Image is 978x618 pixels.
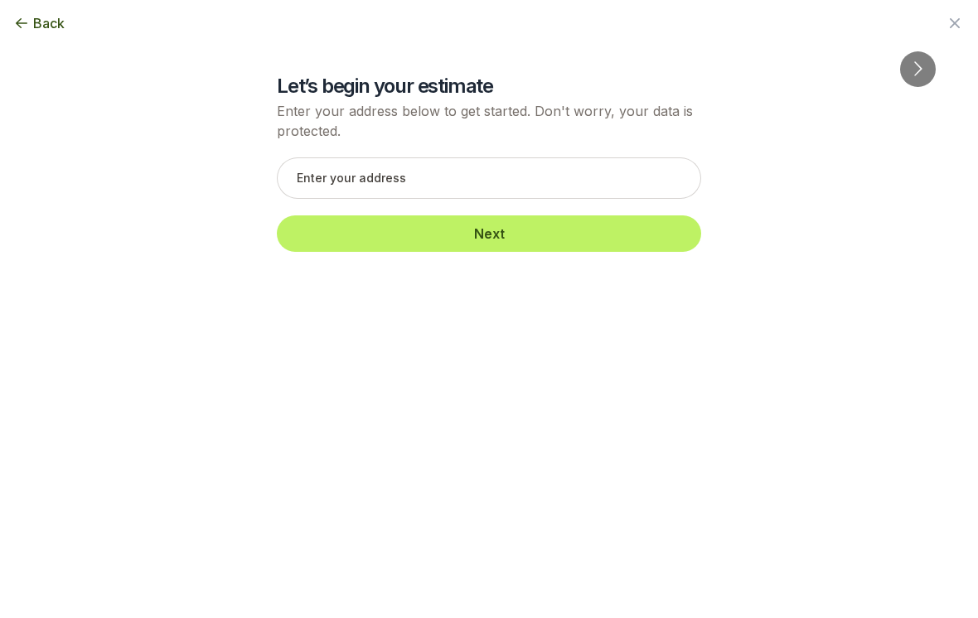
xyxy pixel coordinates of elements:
input: Enter your address [277,157,701,199]
button: Back [13,13,65,33]
p: Enter your address below to get started. Don't worry, your data is protected. [277,101,701,141]
button: Next [277,215,701,252]
span: Back [33,13,65,33]
button: Go to next slide [900,51,936,87]
h2: Let’s begin your estimate [277,73,701,99]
